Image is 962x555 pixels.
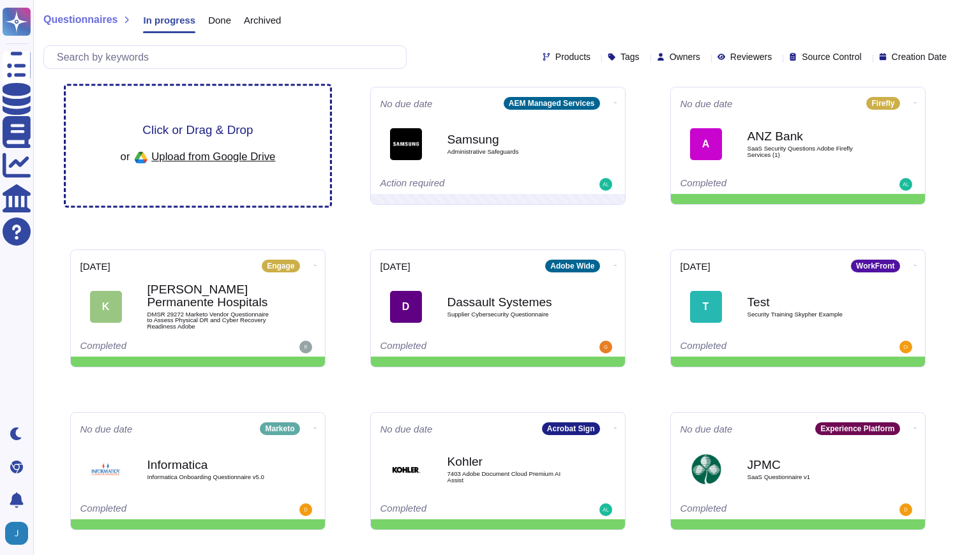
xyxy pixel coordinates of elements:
[680,503,837,516] div: Completed
[620,52,640,61] span: Tags
[447,133,575,145] b: Samsung
[748,145,875,158] span: SaaS Security Questions Adobe Firefly Services (1)
[390,128,422,160] img: Logo
[815,422,899,435] div: Experience Platform
[299,503,312,516] img: user
[380,424,433,434] span: No due date
[670,52,700,61] span: Owners
[447,471,575,483] span: 7403 Adobe Document Cloud Premium AI Assist
[390,454,422,485] img: Logo
[899,178,912,191] img: user
[147,474,275,480] span: Informatica Onboarding Questionnaire v5.0
[599,503,612,516] img: user
[680,99,733,108] span: No due date
[90,291,122,323] div: K
[680,424,733,434] span: No due date
[208,15,231,25] span: Done
[899,503,912,516] img: user
[599,341,612,353] img: user
[690,454,722,485] img: Logo
[390,291,422,323] div: D
[80,424,133,434] span: No due date
[599,178,612,191] img: user
[680,341,837,353] div: Completed
[142,124,253,136] span: Click or Drag & Drop
[866,97,899,110] div: Firefly
[802,52,861,61] span: Source Control
[151,151,275,162] span: Upload from Google Drive
[147,459,275,471] b: Informatica
[380,99,433,108] span: No due date
[748,130,875,142] b: ANZ Bank
[5,522,28,545] img: user
[690,291,722,323] div: T
[447,149,575,155] span: Administrative Safeguards
[748,311,875,318] span: Security Training Skypher Example
[3,519,37,547] button: user
[50,46,406,68] input: Search by keywords
[380,178,537,191] div: Action required
[690,128,722,160] div: A
[80,262,110,271] span: [DATE]
[380,503,537,516] div: Completed
[299,341,312,353] img: user
[43,15,117,25] span: Questionnaires
[447,311,575,318] span: Supplier Cybersecurity Questionnaire
[447,296,575,308] b: Dassault Systemes
[680,262,710,271] span: [DATE]
[504,97,600,110] div: AEM Managed Services
[545,260,599,272] div: Adobe Wide
[260,422,299,435] div: Marketo
[380,262,410,271] span: [DATE]
[851,260,899,272] div: WorkFront
[730,52,772,61] span: Reviewers
[748,296,875,308] b: Test
[380,341,537,353] div: Completed
[90,454,122,485] img: Logo
[147,311,275,330] span: DMSR 29272 Marketo Vendor Questionnaire to Assess Physical DR and Cyber Recovery Readiness Adobe
[748,459,875,471] b: JPMC
[130,147,151,168] img: google drive
[80,341,237,353] div: Completed
[892,52,947,61] span: Creation Date
[244,15,281,25] span: Archived
[262,260,299,272] div: Engage
[147,283,275,307] b: [PERSON_NAME] Permanente Hospitals
[680,178,837,191] div: Completed
[80,503,237,516] div: Completed
[120,147,275,168] div: or
[143,15,195,25] span: In progress
[447,455,575,468] b: Kohler
[899,341,912,353] img: user
[748,474,875,480] span: SaaS Questionnaire v1
[555,52,590,61] span: Products
[542,422,600,435] div: Acrobat Sign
